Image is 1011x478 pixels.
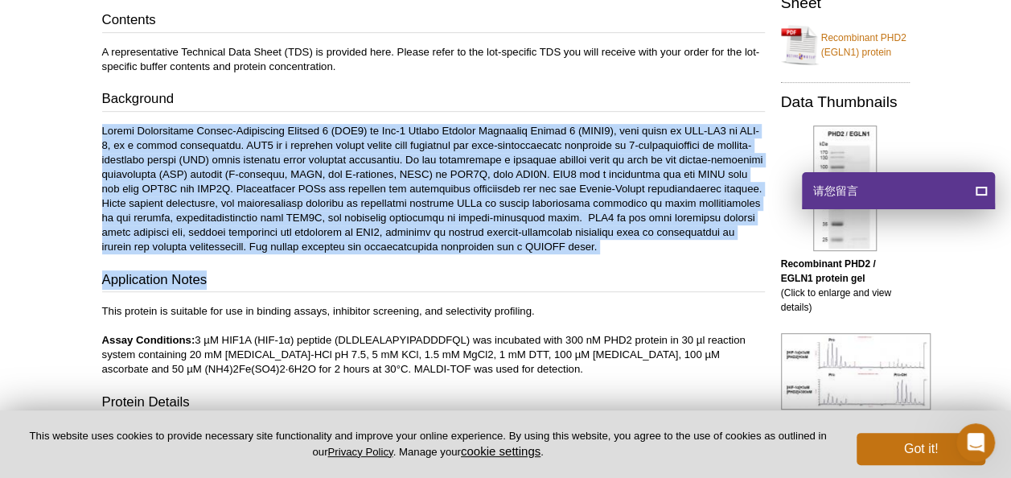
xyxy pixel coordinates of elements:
h3: Application Notes [102,270,765,293]
p: Loremi Dolorsitame Consec-Adipiscing Elitsed 6 (DOE9) te Inc-1 Utlabo Etdolor Magnaaliq Enimad 6 ... [102,124,765,254]
span: 请您留言 [812,172,858,209]
p: A representative Technical Data Sheet (TDS) is provided here. Please refer to the lot-specific TD... [102,45,765,74]
a: Recombinant PHD2 (EGLN1) protein [781,21,910,69]
img: Recombinant PHD2 / EGLN1 protein gel [813,126,877,251]
img: MALDI-TOF for PHD2 / EGLN1 protein [781,333,931,410]
p: (Click to enlarge and view details) [781,257,910,315]
p: This website uses cookies to provide necessary site functionality and improve your online experie... [26,429,830,459]
h3: Protein Details [102,393,765,415]
b: Recombinant PHD2 / EGLN1 protein gel [781,258,876,284]
b: Assay Conditions: [102,334,195,346]
iframe: Intercom live chat [956,423,995,462]
button: cookie settings [461,444,540,458]
h2: Data Thumbnails [781,95,910,109]
h3: Background [102,89,765,112]
a: Privacy Policy [327,446,392,458]
p: This protein is suitable for use in binding assays, inhibitor screening, and selectivity profilin... [102,304,765,377]
button: Got it! [857,433,985,465]
h3: Contents [102,10,765,33]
